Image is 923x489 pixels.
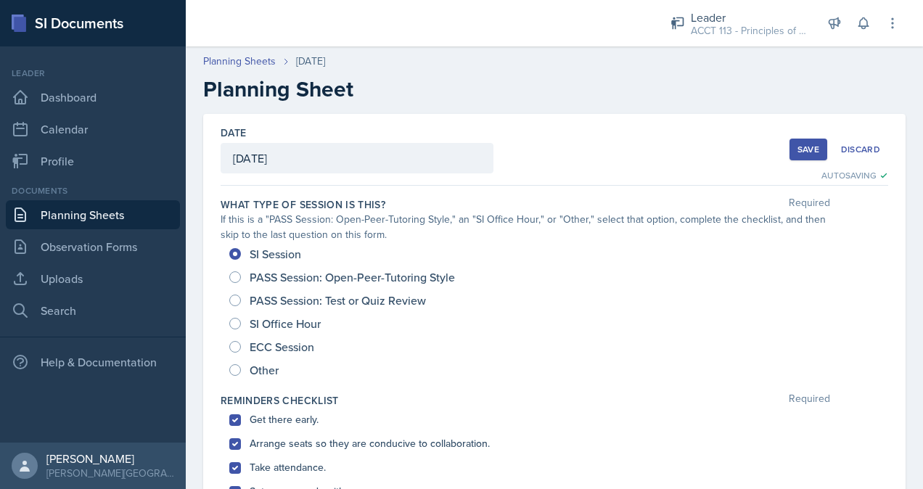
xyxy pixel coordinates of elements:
[821,169,888,182] div: Autosaving
[296,54,325,69] div: [DATE]
[221,197,385,212] label: What type of session is this?
[203,76,906,102] h2: Planning Sheet
[789,139,827,160] button: Save
[6,200,180,229] a: Planning Sheets
[46,451,174,466] div: [PERSON_NAME]
[6,115,180,144] a: Calendar
[250,270,455,284] span: PASS Session: Open-Peer-Tutoring Style
[203,54,276,69] a: Planning Sheets
[6,147,180,176] a: Profile
[46,466,174,480] div: [PERSON_NAME][GEOGRAPHIC_DATA]
[833,139,888,160] button: Discard
[250,316,321,331] span: SI Office Hour
[250,247,301,261] span: SI Session
[221,212,830,242] div: If this is a "PASS Session: Open-Peer-Tutoring Style," an "SI Office Hour," or "Other," select th...
[6,232,180,261] a: Observation Forms
[6,67,180,80] div: Leader
[250,412,319,427] label: Get there early.
[250,340,314,354] span: ECC Session
[691,23,807,38] div: ACCT 113 - Principles of Accounting I / Fall 2025
[691,9,807,26] div: Leader
[6,264,180,293] a: Uploads
[841,144,880,155] div: Discard
[6,296,180,325] a: Search
[797,144,819,155] div: Save
[789,197,830,212] span: Required
[6,83,180,112] a: Dashboard
[250,436,490,451] label: Arrange seats so they are conducive to collaboration.
[6,184,180,197] div: Documents
[221,393,339,408] label: Reminders Checklist
[221,126,246,140] label: Date
[250,293,426,308] span: PASS Session: Test or Quiz Review
[789,393,830,408] span: Required
[6,348,180,377] div: Help & Documentation
[250,460,326,475] label: Take attendance.
[250,363,279,377] span: Other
